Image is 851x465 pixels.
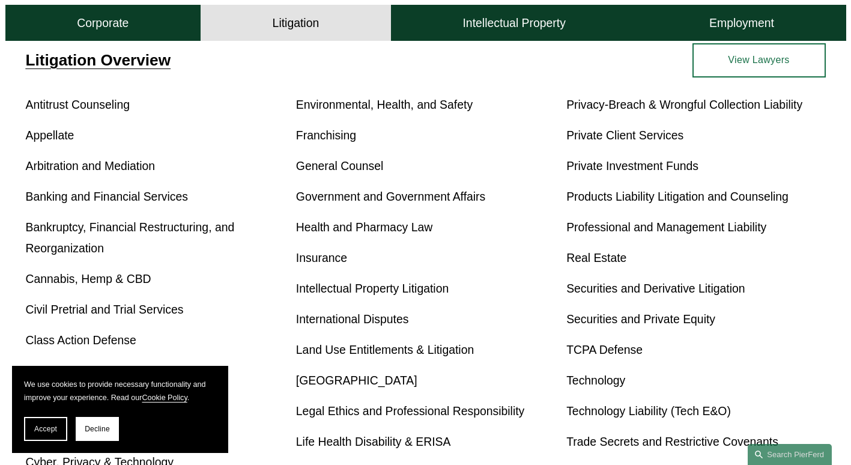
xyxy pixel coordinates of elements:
[296,98,473,111] a: Environmental, Health, and Safety
[296,251,347,264] a: Insurance
[273,16,320,31] h4: Litigation
[34,425,57,433] span: Accept
[26,51,171,69] a: Litigation Overview
[296,374,417,387] a: [GEOGRAPHIC_DATA]
[748,444,832,465] a: Search this site
[566,251,626,264] a: Real Estate
[566,404,731,418] a: Technology Liability (Tech E&O)
[77,16,129,31] h4: Corporate
[566,129,683,142] a: Private Client Services
[85,425,110,433] span: Decline
[296,404,525,418] a: Legal Ethics and Professional Responsibility
[24,378,216,405] p: We use cookies to provide necessary functionality and improve your experience. Read our .
[142,394,187,402] a: Cookie Policy
[296,190,485,203] a: Government and Government Affairs
[566,312,715,326] a: Securities and Private Equity
[296,312,409,326] a: International Disputes
[566,282,745,295] a: Securities and Derivative Litigation
[26,98,130,111] a: Antitrust Counseling
[296,435,451,448] a: Life Health Disability & ERISA
[26,190,189,203] a: Banking and Financial Services
[566,190,789,203] a: Products Liability Litigation and Counseling
[692,43,826,77] a: View Lawyers
[566,435,778,448] a: Trade Secrets and Restrictive Covenants
[76,417,119,441] button: Decline
[566,98,802,111] a: Privacy-Breach & Wrongful Collection Liability
[566,220,766,234] a: Professional and Management Liability
[296,220,432,234] a: Health and Pharmacy Law
[566,159,698,172] a: Private Investment Funds
[296,343,474,356] a: Land Use Entitlements & Litigation
[12,366,228,453] section: Cookie banner
[26,303,184,316] a: Civil Pretrial and Trial Services
[26,364,138,377] a: Commercial Litigation
[709,16,774,31] h4: Employment
[26,220,235,255] a: Bankruptcy, Financial Restructuring, and Reorganization
[462,16,565,31] h4: Intellectual Property
[26,333,136,347] a: Class Action Defense
[24,417,67,441] button: Accept
[296,129,356,142] a: Franchising
[566,374,625,387] a: Technology
[26,159,156,172] a: Arbitration and Mediation
[296,159,384,172] a: General Counsel
[26,129,74,142] a: Appellate
[566,343,643,356] a: TCPA Defense
[26,272,151,285] a: Cannabis, Hemp & CBD
[296,282,449,295] a: Intellectual Property Litigation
